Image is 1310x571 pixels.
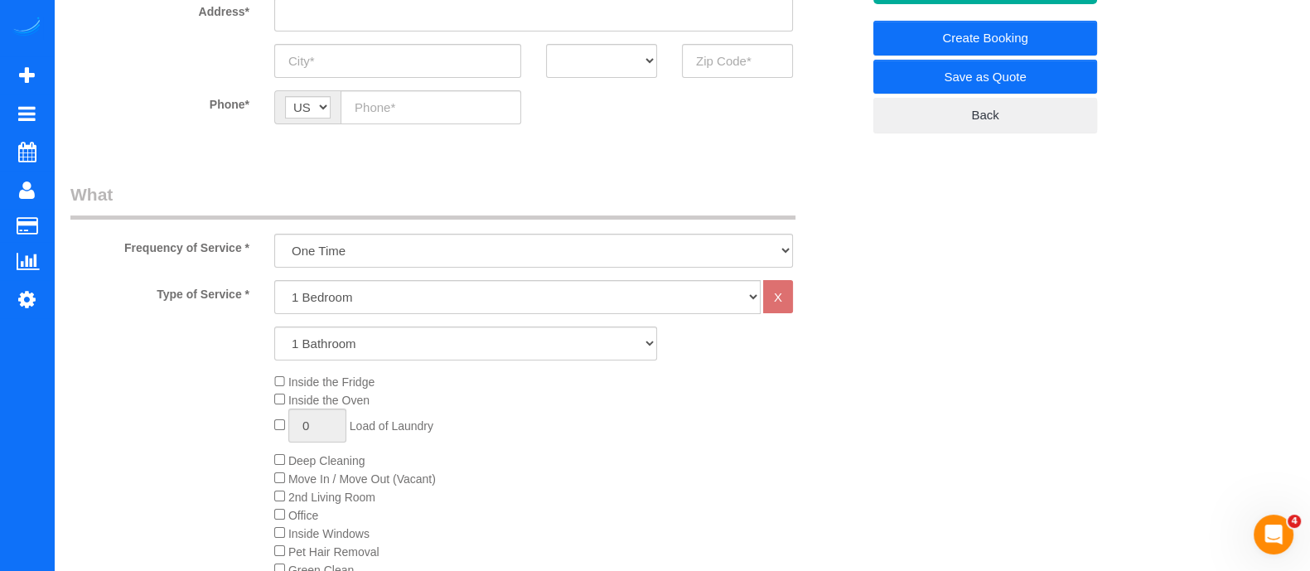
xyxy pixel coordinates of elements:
[873,21,1097,56] a: Create Booking
[288,509,318,522] span: Office
[873,98,1097,133] a: Back
[288,472,436,486] span: Move In / Move Out (Vacant)
[1254,515,1293,554] iframe: Intercom live chat
[58,90,262,113] label: Phone*
[288,454,365,467] span: Deep Cleaning
[288,491,375,504] span: 2nd Living Room
[873,60,1097,94] a: Save as Quote
[1288,515,1301,528] span: 4
[10,17,43,40] img: Automaid Logo
[70,182,795,220] legend: What
[341,90,521,124] input: Phone*
[288,527,370,540] span: Inside Windows
[288,394,370,407] span: Inside the Oven
[58,234,262,256] label: Frequency of Service *
[274,44,521,78] input: City*
[350,419,433,433] span: Load of Laundry
[58,280,262,302] label: Type of Service *
[288,375,375,389] span: Inside the Fridge
[682,44,793,78] input: Zip Code*
[288,545,379,559] span: Pet Hair Removal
